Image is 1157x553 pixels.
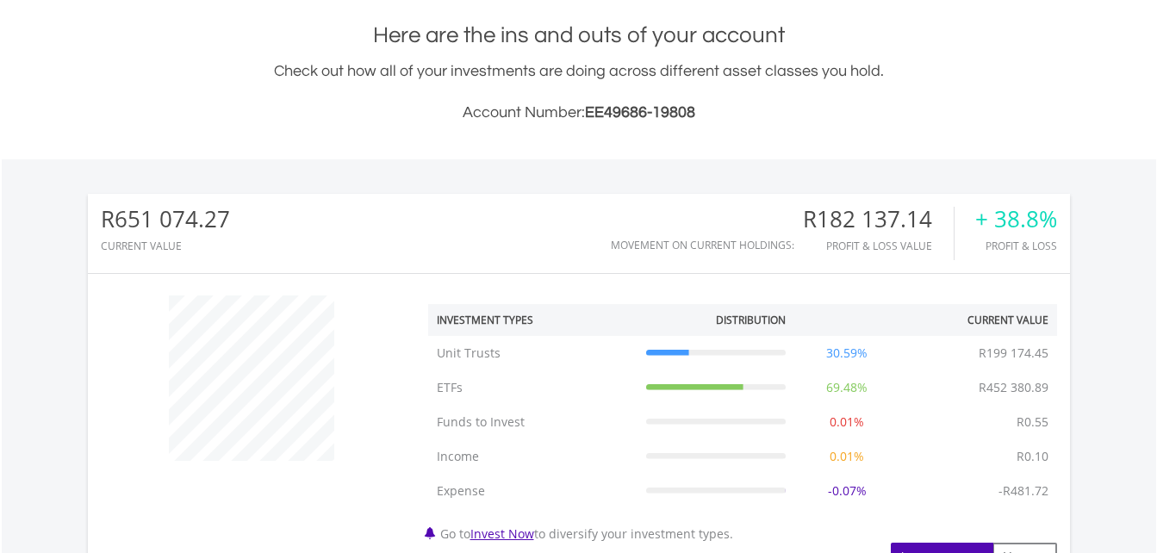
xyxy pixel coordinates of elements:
[899,304,1057,336] th: Current Value
[803,240,954,252] div: Profit & Loss Value
[470,525,534,542] a: Invest Now
[428,304,638,336] th: Investment Types
[803,207,954,232] div: R182 137.14
[428,439,638,474] td: Income
[794,474,899,508] td: -0.07%
[970,336,1057,370] td: R199 174.45
[88,59,1070,125] div: Check out how all of your investments are doing across different asset classes you hold.
[88,101,1070,125] h3: Account Number:
[611,239,794,251] div: Movement on Current Holdings:
[970,370,1057,405] td: R452 380.89
[428,370,638,405] td: ETFs
[794,370,899,405] td: 69.48%
[716,313,786,327] div: Distribution
[585,104,695,121] span: EE49686-19808
[1008,405,1057,439] td: R0.55
[101,207,230,232] div: R651 074.27
[794,336,899,370] td: 30.59%
[101,240,230,252] div: CURRENT VALUE
[990,474,1057,508] td: -R481.72
[794,405,899,439] td: 0.01%
[794,439,899,474] td: 0.01%
[428,474,638,508] td: Expense
[428,336,638,370] td: Unit Trusts
[975,240,1057,252] div: Profit & Loss
[428,405,638,439] td: Funds to Invest
[975,207,1057,232] div: + 38.8%
[1008,439,1057,474] td: R0.10
[88,20,1070,51] h1: Here are the ins and outs of your account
